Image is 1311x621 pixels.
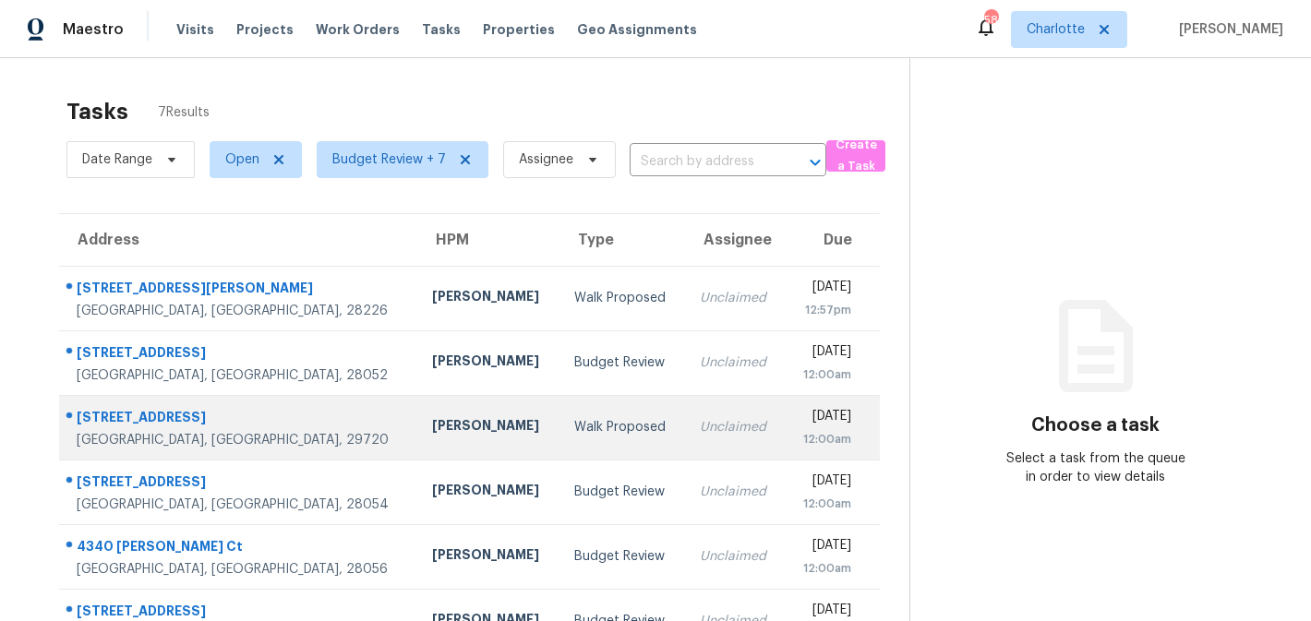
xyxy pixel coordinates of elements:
[176,20,214,39] span: Visits
[836,135,876,177] span: Create a Task
[332,150,446,169] span: Budget Review + 7
[700,418,770,436] div: Unclaimed
[984,11,997,30] div: 58
[685,214,785,266] th: Assignee
[417,214,559,266] th: HPM
[77,537,403,560] div: 4340 [PERSON_NAME] Ct
[1172,20,1283,39] span: [PERSON_NAME]
[574,418,670,436] div: Walk Proposed
[826,140,885,172] button: Create a Task
[77,408,403,431] div: [STREET_ADDRESS]
[82,150,152,169] span: Date Range
[77,472,403,496] div: [STREET_ADDRESS]
[63,20,124,39] span: Maestro
[1027,20,1085,39] span: Charlotte
[77,279,403,302] div: [STREET_ADDRESS][PERSON_NAME]
[432,287,545,310] div: [PERSON_NAME]
[577,20,697,39] span: Geo Assignments
[574,353,670,372] div: Budget Review
[316,20,400,39] span: Work Orders
[574,547,670,566] div: Budget Review
[700,353,770,372] div: Unclaimed
[800,342,851,365] div: [DATE]
[800,495,851,513] div: 12:00am
[59,214,417,266] th: Address
[630,148,775,176] input: Search by address
[432,545,545,568] div: [PERSON_NAME]
[800,278,851,301] div: [DATE]
[422,23,461,36] span: Tasks
[800,536,851,559] div: [DATE]
[800,472,851,495] div: [DATE]
[785,214,880,266] th: Due
[236,20,294,39] span: Projects
[800,559,851,578] div: 12:00am
[802,149,828,175] button: Open
[574,483,670,501] div: Budget Review
[432,416,545,439] div: [PERSON_NAME]
[800,365,851,384] div: 12:00am
[700,289,770,307] div: Unclaimed
[77,302,403,320] div: [GEOGRAPHIC_DATA], [GEOGRAPHIC_DATA], 28226
[700,547,770,566] div: Unclaimed
[158,103,210,122] span: 7 Results
[1031,416,1160,435] h3: Choose a task
[559,214,685,266] th: Type
[519,150,573,169] span: Assignee
[432,481,545,504] div: [PERSON_NAME]
[483,20,555,39] span: Properties
[800,407,851,430] div: [DATE]
[800,301,851,319] div: 12:57pm
[225,150,259,169] span: Open
[77,343,403,366] div: [STREET_ADDRESS]
[432,352,545,375] div: [PERSON_NAME]
[66,102,128,121] h2: Tasks
[77,366,403,385] div: [GEOGRAPHIC_DATA], [GEOGRAPHIC_DATA], 28052
[800,430,851,448] div: 12:00am
[574,289,670,307] div: Walk Proposed
[77,560,403,579] div: [GEOGRAPHIC_DATA], [GEOGRAPHIC_DATA], 28056
[77,431,403,449] div: [GEOGRAPHIC_DATA], [GEOGRAPHIC_DATA], 29720
[700,483,770,501] div: Unclaimed
[77,496,403,514] div: [GEOGRAPHIC_DATA], [GEOGRAPHIC_DATA], 28054
[1003,449,1188,486] div: Select a task from the queue in order to view details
